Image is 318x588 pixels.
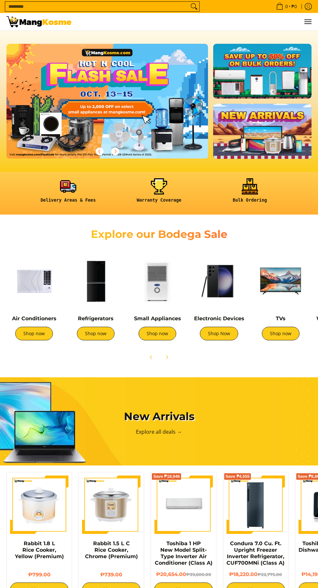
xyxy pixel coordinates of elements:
[189,2,199,11] button: Search
[226,571,285,578] h6: ₱18,220.00
[77,327,115,340] a: Shop now
[276,315,286,322] a: TVs
[226,540,285,566] a: Condura 7.0 Cu. Ft. Upright Freezer Inverter Refrigerator, CUF700MNi (Class A)
[160,350,174,364] button: Next
[134,315,181,322] a: Small Appliances
[208,178,292,208] a: <h6><strong>Bulk Ordering</strong></h6>
[194,315,244,322] a: Electronic Devices
[154,571,213,578] h6: ₱20,654.00
[15,327,53,340] a: Shop now
[262,327,300,340] a: Shop now
[78,13,312,30] nav: Main Menu
[6,16,71,27] img: Mang Kosme: Your Home Appliances Warehouse Sale Partner!
[6,253,62,309] img: Air Conditioners
[10,476,68,534] img: https://mangkosme.com/products/rabbit-1-8-l-rice-cooker-yellow-class-a
[136,428,182,435] a: Explore all deals →
[191,253,247,309] img: Electronic Devices
[84,228,234,241] h2: Explore our Bodega Sale
[26,178,110,208] a: <h6><strong>Delivery Areas & Fees</strong></h6>
[226,475,250,478] span: Save ₱4,555
[15,540,64,559] a: Rabbit 1.8 L Rice Cooker, Yellow (Premium)
[154,476,213,534] img: Toshiba 1 HP New Model Split-Type Inverter Air Conditioner (Class A)
[226,476,285,534] img: Condura 7.0 Cu. Ft. Upright Freezer Inverter Refrigerator, CUF700MNi (Class A)
[155,540,213,566] a: Toshiba 1 HP New Model Split-Type Inverter Air Conditioner (Class A)
[284,4,289,9] span: 0
[258,572,282,577] del: ₱22,775.00
[6,44,229,169] a: More
[153,475,180,478] span: Save ₱18,946
[108,144,122,159] button: Next
[144,350,158,364] button: Previous
[304,13,312,30] button: Menu
[117,178,201,208] a: <h6><strong>Warranty Coverage</strong></h6>
[10,571,68,578] h6: ₱799.00
[92,144,107,159] button: Previous
[200,327,238,340] a: Shop Now
[274,3,299,10] span: •
[253,253,308,309] img: TVs
[139,327,176,340] a: Shop now
[68,253,123,309] img: Refrigerators
[12,315,56,322] a: Air Conditioners
[82,476,141,534] img: https://mangkosme.com/products/rabbit-1-5-l-c-rice-cooker-chrome-class-a
[85,540,138,559] a: Rabbit 1.5 L C Rice Cooker, Chrome (Premium)
[78,315,114,322] a: Refrigerators
[130,253,185,309] img: Small Appliances
[290,4,298,9] span: ₱0
[78,13,312,30] ul: Customer Navigation
[82,571,141,578] h6: ₱739.00
[186,572,211,577] del: ₱39,600.00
